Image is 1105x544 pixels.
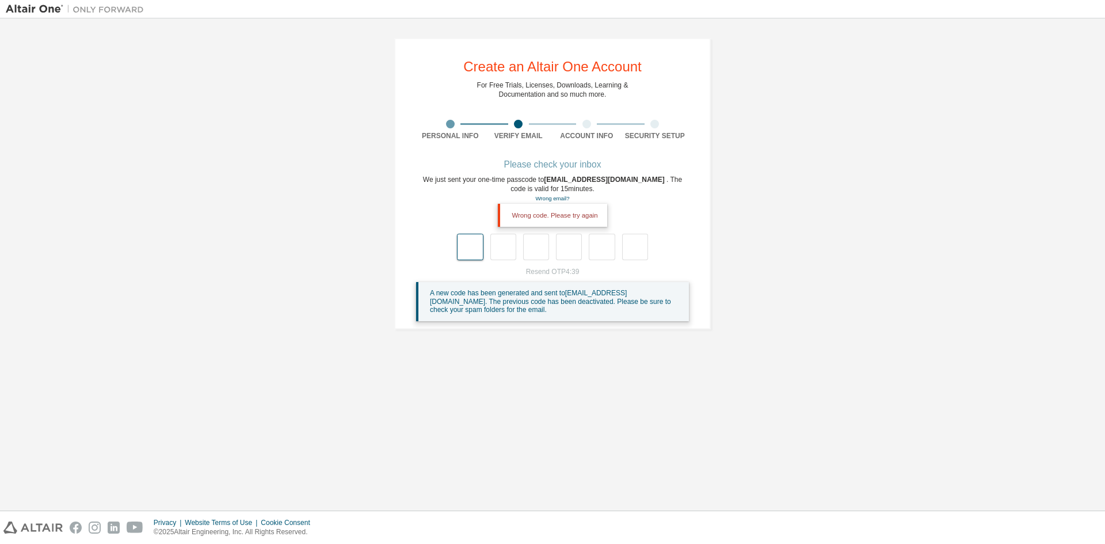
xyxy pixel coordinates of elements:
img: Altair One [6,3,150,15]
div: Create an Altair One Account [463,60,642,74]
p: © 2025 Altair Engineering, Inc. All Rights Reserved. [154,527,317,537]
img: instagram.svg [89,522,101,534]
div: We just sent your one-time passcode to . The code is valid for 15 minutes. [416,175,689,203]
img: altair_logo.svg [3,522,63,534]
img: linkedin.svg [108,522,120,534]
a: Go back to the registration form [535,195,569,201]
div: Security Setup [621,131,689,140]
span: A new code has been generated and sent to [EMAIL_ADDRESS][DOMAIN_NAME] . The previous code has be... [430,289,671,314]
span: [EMAIL_ADDRESS][DOMAIN_NAME] [544,176,666,184]
div: Personal Info [416,131,485,140]
div: Wrong code. Please try again [498,204,607,227]
div: Account Info [552,131,621,140]
div: Cookie Consent [261,518,317,527]
div: Verify Email [485,131,553,140]
div: Privacy [154,518,185,527]
img: facebook.svg [70,522,82,534]
img: youtube.svg [127,522,143,534]
div: Website Terms of Use [185,518,261,527]
div: For Free Trials, Licenses, Downloads, Learning & Documentation and so much more. [477,81,628,99]
div: Please check your inbox [416,161,689,168]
